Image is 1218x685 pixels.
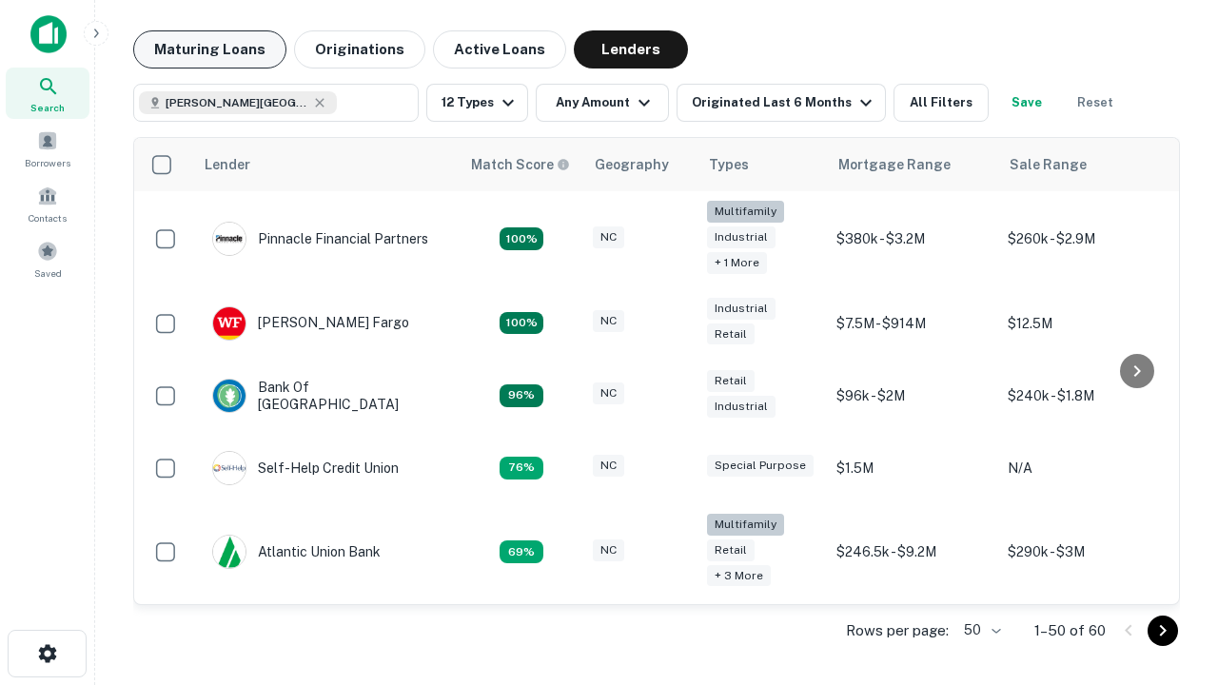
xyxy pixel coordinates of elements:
img: capitalize-icon.png [30,15,67,53]
div: Mortgage Range [838,153,951,176]
td: $246.5k - $9.2M [827,504,998,600]
span: [PERSON_NAME][GEOGRAPHIC_DATA], [GEOGRAPHIC_DATA] [166,94,308,111]
img: picture [213,307,246,340]
div: NC [593,310,624,332]
td: $260k - $2.9M [998,191,1169,287]
div: Originated Last 6 Months [692,91,877,114]
button: Originations [294,30,425,68]
div: 50 [956,616,1004,644]
th: Geography [583,138,697,191]
div: Matching Properties: 26, hasApolloMatch: undefined [500,227,543,250]
div: + 3 more [707,565,771,587]
div: + 1 more [707,252,767,274]
a: Borrowers [6,123,89,174]
div: Types [709,153,749,176]
span: Contacts [29,210,67,225]
th: Types [697,138,827,191]
button: Go to next page [1148,616,1178,646]
p: Rows per page: [846,619,949,642]
div: Special Purpose [707,455,814,477]
td: N/A [998,432,1169,504]
div: Pinnacle Financial Partners [212,222,428,256]
td: $96k - $2M [827,360,998,432]
td: $12.5M [998,287,1169,360]
td: $7.5M - $914M [827,287,998,360]
th: Sale Range [998,138,1169,191]
span: Search [30,100,65,115]
a: Contacts [6,178,89,229]
div: Sale Range [1010,153,1087,176]
button: Save your search to get updates of matches that match your search criteria. [996,84,1057,122]
div: Lender [205,153,250,176]
button: Maturing Loans [133,30,286,68]
span: Saved [34,265,62,281]
div: Atlantic Union Bank [212,535,381,569]
div: Multifamily [707,201,784,223]
td: $290k - $3M [998,504,1169,600]
img: picture [213,380,246,412]
img: picture [213,223,246,255]
td: $240k - $1.8M [998,360,1169,432]
th: Capitalize uses an advanced AI algorithm to match your search with the best lender. The match sco... [460,138,583,191]
div: Retail [707,539,755,561]
button: 12 Types [426,84,528,122]
button: All Filters [894,84,989,122]
div: Geography [595,153,669,176]
button: Originated Last 6 Months [677,84,886,122]
a: Saved [6,233,89,284]
p: 1–50 of 60 [1034,619,1106,642]
div: Capitalize uses an advanced AI algorithm to match your search with the best lender. The match sco... [471,154,570,175]
div: NC [593,455,624,477]
div: Multifamily [707,514,784,536]
iframe: Chat Widget [1123,472,1218,563]
div: Self-help Credit Union [212,451,399,485]
div: NC [593,382,624,404]
img: picture [213,536,246,568]
button: Reset [1065,84,1126,122]
td: $380k - $3.2M [827,191,998,287]
div: Retail [707,370,755,392]
div: Industrial [707,298,776,320]
button: Any Amount [536,84,669,122]
button: Active Loans [433,30,566,68]
div: Industrial [707,396,776,418]
h6: Match Score [471,154,566,175]
div: Matching Properties: 10, hasApolloMatch: undefined [500,540,543,563]
div: NC [593,539,624,561]
th: Mortgage Range [827,138,998,191]
div: NC [593,226,624,248]
th: Lender [193,138,460,191]
div: Industrial [707,226,776,248]
div: [PERSON_NAME] Fargo [212,306,409,341]
div: Matching Properties: 11, hasApolloMatch: undefined [500,457,543,479]
button: Lenders [574,30,688,68]
div: Matching Properties: 15, hasApolloMatch: undefined [500,312,543,335]
img: picture [213,452,246,484]
span: Borrowers [25,155,70,170]
a: Search [6,68,89,119]
td: $1.5M [827,432,998,504]
div: Matching Properties: 14, hasApolloMatch: undefined [500,384,543,407]
div: Bank Of [GEOGRAPHIC_DATA] [212,379,441,413]
div: Retail [707,323,755,345]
